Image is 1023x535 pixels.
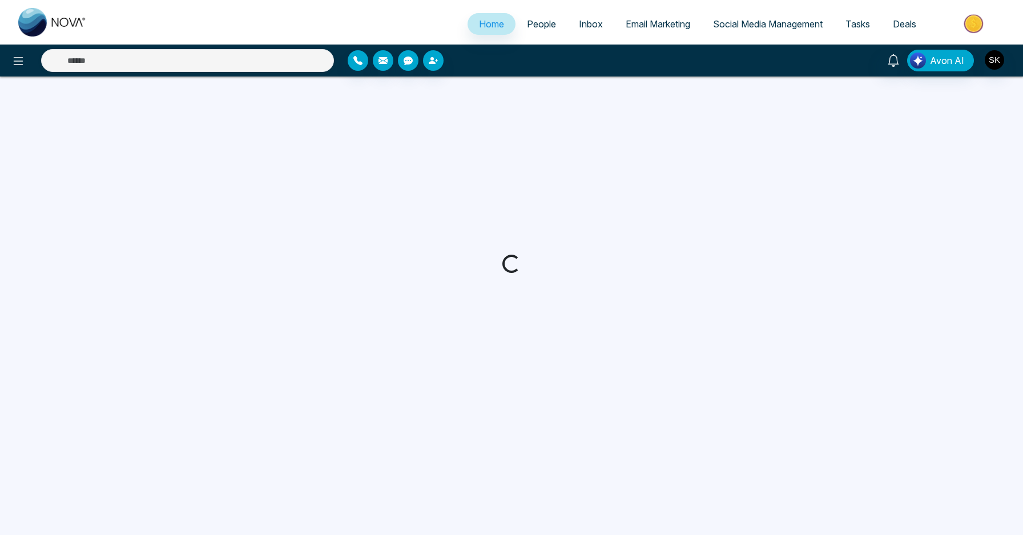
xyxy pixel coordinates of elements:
img: Nova CRM Logo [18,8,87,37]
a: Tasks [834,13,881,35]
span: Avon AI [930,54,964,67]
a: Email Marketing [614,13,702,35]
span: Inbox [579,18,603,30]
button: Avon AI [907,50,974,71]
span: Email Marketing [626,18,690,30]
a: Home [468,13,515,35]
span: Deals [893,18,916,30]
span: Social Media Management [713,18,823,30]
span: Home [479,18,504,30]
a: Social Media Management [702,13,834,35]
img: Lead Flow [910,53,926,69]
img: Market-place.gif [933,11,1016,37]
a: People [515,13,567,35]
a: Inbox [567,13,614,35]
img: User Avatar [985,50,1004,70]
a: Deals [881,13,928,35]
span: Tasks [845,18,870,30]
span: People [527,18,556,30]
